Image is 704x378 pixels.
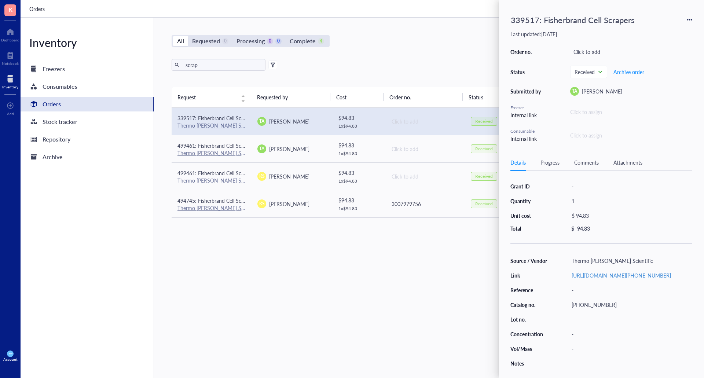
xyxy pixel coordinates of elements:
[2,85,18,89] div: Inventory
[613,69,644,75] span: Archive order
[475,118,493,124] div: Received
[570,47,692,57] div: Click to add
[338,196,379,204] div: $ 94.83
[43,134,70,144] div: Repository
[269,200,309,208] span: [PERSON_NAME]
[8,5,12,14] span: K
[2,49,19,66] a: Notebook
[392,117,459,125] div: Click to add
[338,178,379,184] div: 1 x $ 94.83
[338,114,379,122] div: $ 94.83
[43,64,65,74] div: Freezers
[575,69,601,75] span: Received
[510,135,543,143] div: Internal link
[222,38,228,44] div: 0
[1,38,19,42] div: Dashboard
[177,114,255,122] span: 339517: Fisherbrand Cell Scrapers
[29,5,46,13] a: Orders
[269,173,309,180] span: [PERSON_NAME]
[572,88,577,95] span: TA
[2,73,18,89] a: Inventory
[21,150,154,164] a: Archive
[570,131,602,139] div: Click to assign
[338,206,379,212] div: 1 x $ 94.83
[510,301,548,308] div: Catalog no.
[3,357,18,362] div: Account
[392,145,459,153] div: Click to add
[568,329,692,339] div: -
[7,111,14,116] div: Add
[21,114,154,129] a: Stock tracker
[338,141,379,149] div: $ 94.83
[43,152,63,162] div: Archive
[236,36,265,46] div: Processing
[385,135,465,162] td: Click to add
[510,111,543,119] div: Internal link
[510,257,548,264] div: Source / Vendor
[183,59,263,70] input: Find orders in table
[275,38,282,44] div: 0
[572,272,671,279] a: [URL][DOMAIN_NAME][PHONE_NUMBER]
[318,38,324,44] div: 4
[177,142,255,149] span: 499461: Fisherbrand Cell Scrapers
[21,97,154,111] a: Orders
[568,314,692,324] div: -
[21,35,154,50] div: Inventory
[172,87,251,107] th: Request
[1,26,19,42] a: Dashboard
[43,81,77,92] div: Consumables
[568,196,692,206] div: 1
[251,87,331,107] th: Requested by
[510,158,526,166] div: Details
[510,48,543,55] div: Order no.
[21,79,154,94] a: Consumables
[385,162,465,190] td: Click to add
[568,358,692,368] div: -
[177,93,236,101] span: Request
[510,128,543,135] div: Consumable
[21,132,154,147] a: Repository
[510,183,548,190] div: Grant ID
[338,123,379,129] div: 1 x $ 94.83
[43,99,61,109] div: Orders
[570,108,692,116] div: Click to assign
[177,177,259,184] a: Thermo [PERSON_NAME] Scientific
[338,151,379,157] div: 1 x $ 94.83
[613,66,645,78] button: Archive order
[177,197,255,204] span: 494745: Fisherbrand Cell Scrapers
[384,87,463,107] th: Order no.
[8,352,12,355] span: KW
[475,173,493,179] div: Received
[259,146,264,152] span: TA
[259,173,265,180] span: KS
[577,225,590,232] div: 94.83
[259,201,265,207] span: KS
[177,149,259,157] a: Thermo [PERSON_NAME] Scientific
[267,38,273,44] div: 0
[2,61,19,66] div: Notebook
[177,122,259,129] a: Thermo [PERSON_NAME] Scientific
[571,225,574,232] div: $
[574,158,599,166] div: Comments
[172,35,330,47] div: segmented control
[510,31,692,37] div: Last updated: [DATE]
[177,204,259,212] a: Thermo [PERSON_NAME] Scientific
[510,287,548,293] div: Reference
[463,87,516,107] th: Status
[510,104,543,111] div: Freezer
[392,172,459,180] div: Click to add
[510,88,543,95] div: Submitted by
[177,36,184,46] div: All
[385,190,465,217] td: 3007979756
[475,146,493,152] div: Received
[510,272,548,279] div: Link
[43,117,77,127] div: Stock tracker
[290,36,315,46] div: Complete
[510,69,543,75] div: Status
[568,256,692,266] div: Thermo [PERSON_NAME] Scientific
[568,285,692,295] div: -
[392,200,459,208] div: 3007979756
[475,201,493,207] div: Received
[510,316,548,323] div: Lot no.
[338,169,379,177] div: $ 94.83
